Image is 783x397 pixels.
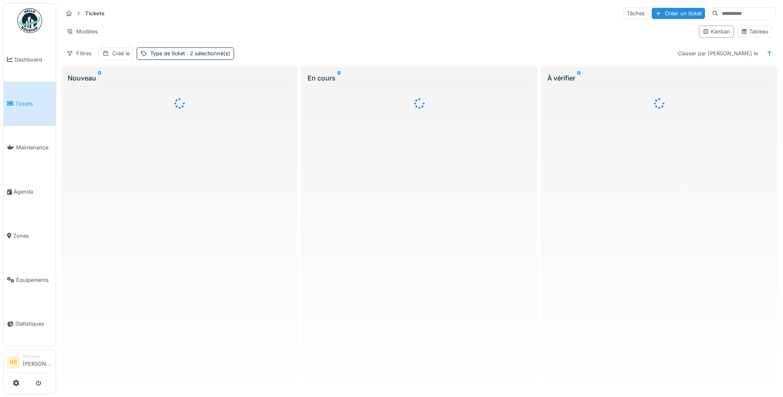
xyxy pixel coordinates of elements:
[4,126,56,170] a: Maintenance
[14,188,52,196] span: Agenda
[7,353,52,373] a: NB Manager[PERSON_NAME]
[623,7,648,19] div: Tâches
[337,73,341,83] sup: 0
[16,144,52,151] span: Maintenance
[741,28,769,35] div: Tableau
[185,50,230,57] span: : 2 sélectionné(s)
[703,28,730,35] div: Kanban
[14,56,52,64] span: Dashboard
[7,356,19,369] li: NB
[652,8,705,19] div: Créer un ticket
[68,73,291,83] div: Nouveau
[674,47,762,59] div: Classer par [PERSON_NAME] le
[63,26,102,38] div: Modèles
[150,50,230,57] div: Type de ticket
[15,320,52,328] span: Statistiques
[23,353,52,371] li: [PERSON_NAME]
[4,214,56,258] a: Zones
[4,38,56,82] a: Dashboard
[17,8,42,33] img: Badge_color-CXgf-gQk.svg
[13,232,52,240] span: Zones
[4,302,56,346] a: Statistiques
[16,276,52,284] span: Équipements
[4,258,56,302] a: Équipements
[308,73,531,83] div: En cours
[82,9,108,17] strong: Tickets
[547,73,771,83] div: À vérifier
[63,47,95,59] div: Filtres
[4,170,56,214] a: Agenda
[15,100,52,108] span: Tickets
[577,73,581,83] sup: 0
[23,353,52,359] div: Manager
[98,73,102,83] sup: 0
[112,50,130,57] div: Créé le
[4,82,56,126] a: Tickets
